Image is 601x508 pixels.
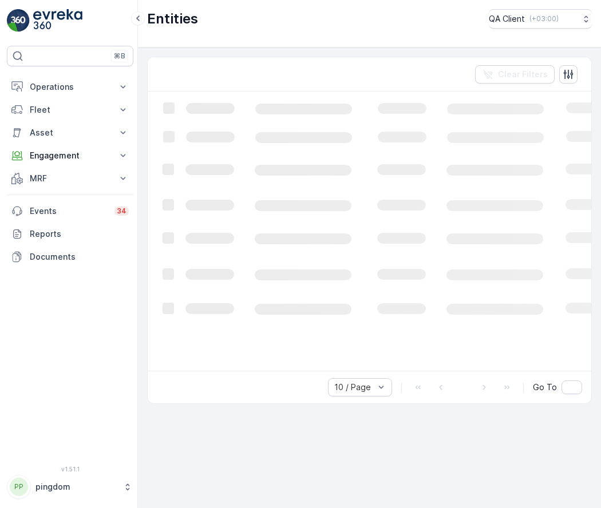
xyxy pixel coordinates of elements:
p: Reports [30,228,129,240]
button: Fleet [7,98,133,121]
p: pingdom [35,481,117,493]
button: MRF [7,167,133,190]
p: QA Client [489,13,525,25]
img: logo [7,9,30,32]
p: 34 [117,207,126,216]
span: v 1.51.1 [7,466,133,473]
div: PP [10,478,28,496]
img: logo_light-DOdMpM7g.png [33,9,82,32]
button: PPpingdom [7,475,133,499]
button: QA Client(+03:00) [489,9,592,29]
p: ⌘B [114,51,125,61]
span: Go To [533,382,557,393]
p: Asset [30,127,110,138]
a: Documents [7,245,133,268]
p: Clear Filters [498,69,548,80]
p: MRF [30,173,110,184]
p: ( +03:00 ) [529,14,559,23]
p: Operations [30,81,110,93]
button: Clear Filters [475,65,555,84]
p: Fleet [30,104,110,116]
button: Asset [7,121,133,144]
p: Engagement [30,150,110,161]
p: Events [30,205,108,217]
p: Documents [30,251,129,263]
p: Entities [147,10,198,28]
button: Engagement [7,144,133,167]
a: Events34 [7,200,133,223]
a: Reports [7,223,133,245]
button: Operations [7,76,133,98]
